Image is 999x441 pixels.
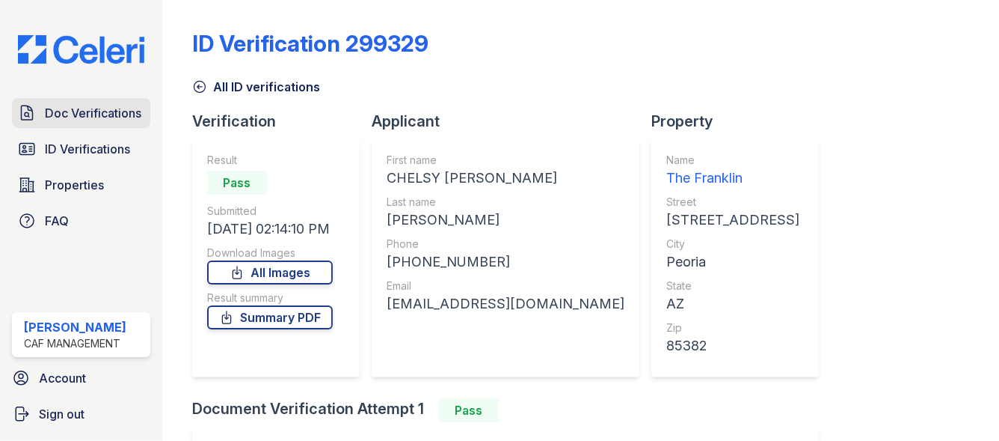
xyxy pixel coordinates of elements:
[45,176,104,194] span: Properties
[45,140,130,158] span: ID Verifications
[12,170,150,200] a: Properties
[45,212,69,230] span: FAQ
[207,204,333,219] div: Submitted
[387,210,624,231] div: [PERSON_NAME]
[192,78,320,96] a: All ID verifications
[666,153,799,168] div: Name
[439,398,499,422] div: Pass
[24,318,126,336] div: [PERSON_NAME]
[39,405,84,423] span: Sign out
[666,294,799,314] div: AZ
[207,291,333,305] div: Result summary
[207,171,267,195] div: Pass
[666,168,799,189] div: The Franklin
[666,210,799,231] div: [STREET_ADDRESS]
[12,98,150,128] a: Doc Verifications
[372,111,651,132] div: Applicant
[192,30,428,57] div: ID Verification 299329
[39,369,86,387] span: Account
[666,153,799,189] a: Name The Franklin
[6,35,156,64] img: CE_Logo_Blue-a8612792a0a2168367f1c8372b55b34899dd931a85d93a1a3d3e32e68fde9ad4.png
[387,237,624,252] div: Phone
[666,237,799,252] div: City
[12,206,150,236] a: FAQ
[387,153,624,168] div: First name
[666,195,799,210] div: Street
[387,252,624,273] div: [PHONE_NUMBER]
[387,279,624,294] div: Email
[207,219,333,240] div: [DATE] 02:14:10 PM
[666,252,799,273] div: Peoria
[192,398,831,422] div: Document Verification Attempt 1
[207,246,333,261] div: Download Images
[12,134,150,164] a: ID Verifications
[666,320,799,335] div: Zip
[207,305,333,329] a: Summary PDF
[24,336,126,351] div: CAF Management
[207,153,333,168] div: Result
[45,104,141,122] span: Doc Verifications
[651,111,831,132] div: Property
[666,335,799,356] div: 85382
[6,399,156,429] a: Sign out
[387,294,624,314] div: [EMAIL_ADDRESS][DOMAIN_NAME]
[6,363,156,393] a: Account
[192,111,372,132] div: Verification
[387,195,624,210] div: Last name
[666,279,799,294] div: State
[387,168,624,189] div: CHELSY [PERSON_NAME]
[207,261,333,285] a: All Images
